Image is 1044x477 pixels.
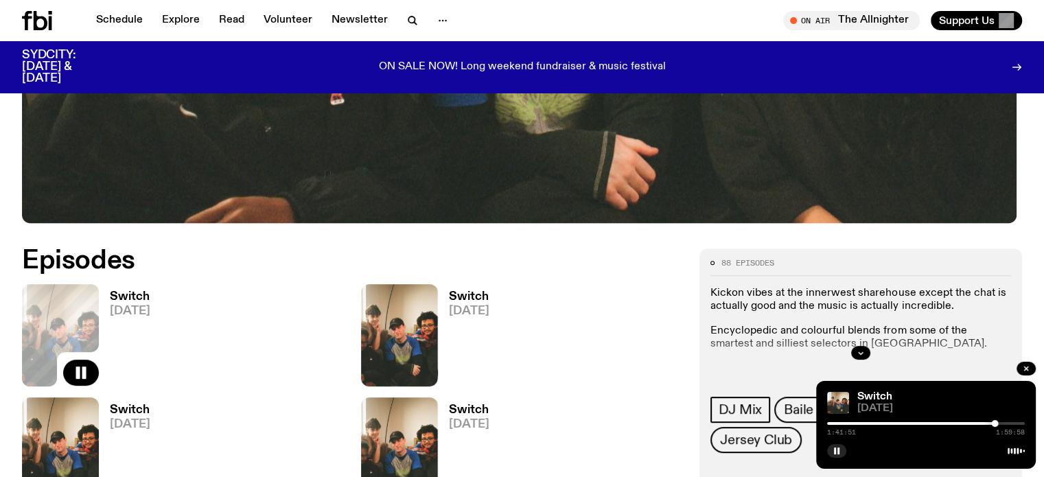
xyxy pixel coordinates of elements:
a: Newsletter [323,11,396,30]
a: Explore [154,11,208,30]
a: DJ Mix [710,397,770,423]
h3: SYDCITY: [DATE] & [DATE] [22,49,110,84]
h3: Switch [110,291,150,303]
button: On AirThe Allnighter [783,11,920,30]
span: Jersey Club [720,432,792,447]
a: Switch[DATE] [99,291,150,386]
a: Volunteer [255,11,321,30]
p: ON SALE NOW! Long weekend fundraiser & music festival [379,61,666,73]
a: Baile Funk [774,397,856,423]
h3: Switch [449,291,489,303]
span: [DATE] [857,404,1025,414]
span: [DATE] [110,419,150,430]
a: Jersey Club [710,427,802,453]
h3: Switch [110,404,150,416]
img: A warm film photo of the switch team sitting close together. from left to right: Cedar, Lau, Sand... [361,284,438,386]
span: Baile Funk [784,402,846,417]
span: [DATE] [449,419,489,430]
a: Switch[DATE] [438,291,489,386]
a: Read [211,11,253,30]
img: A warm film photo of the switch team sitting close together. from left to right: Cedar, Lau, Sand... [827,392,849,414]
button: Support Us [931,11,1022,30]
h3: Switch [449,404,489,416]
span: [DATE] [449,305,489,317]
span: [DATE] [110,305,150,317]
a: Switch [857,391,892,402]
span: Support Us [939,14,995,27]
span: DJ Mix [719,402,762,417]
span: 1:59:58 [996,429,1025,436]
p: Kickon vibes at the innerwest sharehouse except the chat is actually good and the music is actual... [710,287,1011,313]
a: Schedule [88,11,151,30]
span: 1:41:51 [827,429,856,436]
p: Encyclopedic and colourful blends from some of the smartest and silliest selectors in [GEOGRAPHIC... [710,325,1011,364]
span: 88 episodes [721,259,774,267]
h2: Episodes [22,248,683,273]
